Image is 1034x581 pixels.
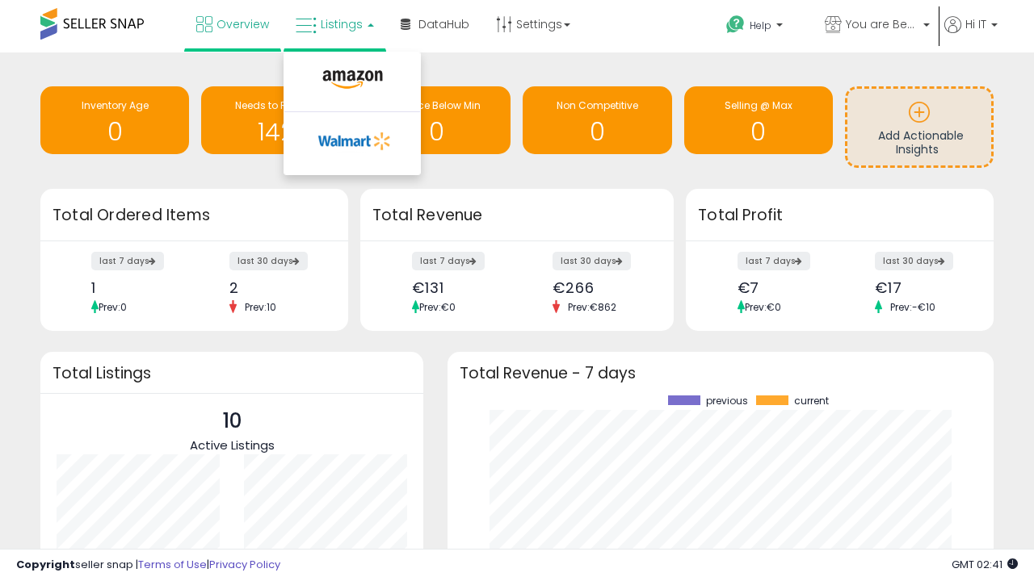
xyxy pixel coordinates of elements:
span: 2025-10-10 02:41 GMT [952,557,1018,572]
span: Needs to Reprice [235,98,317,112]
span: Prev: -€10 [882,300,944,314]
label: last 30 days [553,252,631,270]
span: Prev: 0 [99,300,127,314]
a: Needs to Reprice 142 [201,86,350,154]
label: last 30 days [229,252,308,270]
h1: 0 [692,119,825,145]
h3: Total Listings [53,367,411,379]
div: €17 [875,279,965,296]
a: Privacy Policy [209,557,280,572]
span: current [794,395,829,407]
i: Get Help [725,15,746,35]
h1: 142 [209,119,342,145]
div: seller snap | | [16,558,280,573]
span: Prev: €0 [419,300,456,314]
h1: 0 [370,119,502,145]
a: Terms of Use [138,557,207,572]
span: Active Listings [190,437,275,454]
label: last 7 days [738,252,810,270]
span: Hi IT [965,16,986,32]
span: Inventory Age [82,98,149,112]
span: Selling @ Max [725,98,792,112]
span: Add Actionable Insights [878,127,964,158]
a: BB Price Below Min 0 [362,86,511,154]
h3: Total Profit [698,204,981,227]
span: previous [706,395,748,407]
span: You are Beautiful (IT) [846,16,918,32]
a: Help [713,2,810,52]
a: Selling @ Max 0 [684,86,833,154]
span: Prev: €862 [560,300,624,314]
div: €266 [553,279,645,296]
label: last 30 days [875,252,953,270]
a: Non Competitive 0 [523,86,671,154]
h3: Total Ordered Items [53,204,336,227]
label: last 7 days [412,252,485,270]
label: last 7 days [91,252,164,270]
span: Listings [321,16,363,32]
div: 1 [91,279,182,296]
h3: Total Revenue - 7 days [460,367,981,379]
h1: 0 [48,119,181,145]
div: €131 [412,279,505,296]
span: BB Price Below Min [392,98,481,112]
span: Overview [216,16,269,32]
span: DataHub [418,16,469,32]
div: €7 [738,279,828,296]
p: 10 [190,406,275,437]
span: Prev: €0 [745,300,781,314]
span: Prev: 10 [237,300,284,314]
h1: 0 [531,119,663,145]
a: Hi IT [944,16,998,52]
div: 2 [229,279,320,296]
span: Help [750,19,771,32]
a: Add Actionable Insights [847,89,991,165]
strong: Copyright [16,557,75,572]
span: Non Competitive [557,98,638,112]
h3: Total Revenue [372,204,662,227]
a: Inventory Age 0 [40,86,189,154]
